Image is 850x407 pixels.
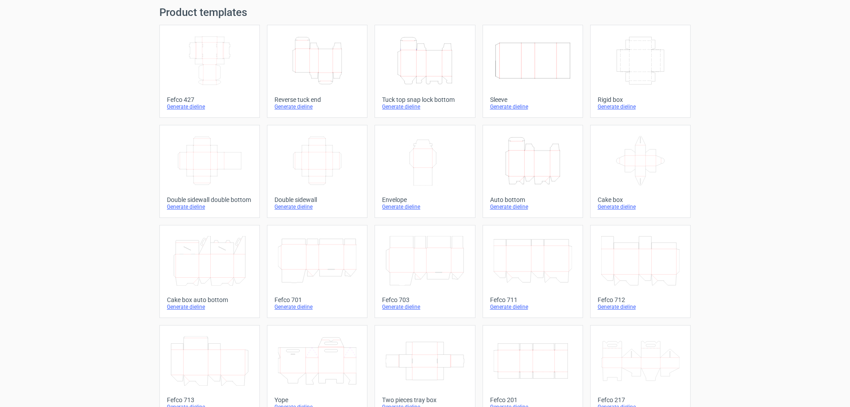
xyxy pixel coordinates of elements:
div: Generate dieline [167,203,252,210]
a: EnvelopeGenerate dieline [375,125,475,218]
div: Generate dieline [490,303,576,310]
div: Cake box auto bottom [167,296,252,303]
a: Rigid boxGenerate dieline [590,25,691,118]
a: Fefco 711Generate dieline [483,225,583,318]
div: Generate dieline [598,303,683,310]
div: Fefco 217 [598,396,683,403]
a: Double sidewall double bottomGenerate dieline [159,125,260,218]
div: Generate dieline [490,103,576,110]
div: Rigid box [598,96,683,103]
a: Fefco 701Generate dieline [267,225,367,318]
div: Generate dieline [274,203,360,210]
div: Auto bottom [490,196,576,203]
div: Fefco 703 [382,296,467,303]
a: Double sidewallGenerate dieline [267,125,367,218]
a: Fefco 427Generate dieline [159,25,260,118]
div: Generate dieline [167,303,252,310]
div: Generate dieline [382,303,467,310]
div: Fefco 711 [490,296,576,303]
div: Generate dieline [598,103,683,110]
div: Fefco 713 [167,396,252,403]
div: Sleeve [490,96,576,103]
div: Cake box [598,196,683,203]
div: Fefco 701 [274,296,360,303]
div: Tuck top snap lock bottom [382,96,467,103]
div: Double sidewall double bottom [167,196,252,203]
div: Reverse tuck end [274,96,360,103]
div: Fefco 201 [490,396,576,403]
a: SleeveGenerate dieline [483,25,583,118]
div: Generate dieline [382,203,467,210]
a: Cake box auto bottomGenerate dieline [159,225,260,318]
a: Fefco 712Generate dieline [590,225,691,318]
div: Generate dieline [382,103,467,110]
div: Fefco 427 [167,96,252,103]
div: Generate dieline [274,303,360,310]
a: Auto bottomGenerate dieline [483,125,583,218]
a: Cake boxGenerate dieline [590,125,691,218]
div: Fefco 712 [598,296,683,303]
div: Generate dieline [167,103,252,110]
div: Double sidewall [274,196,360,203]
a: Tuck top snap lock bottomGenerate dieline [375,25,475,118]
div: Two pieces tray box [382,396,467,403]
div: Yope [274,396,360,403]
a: Reverse tuck endGenerate dieline [267,25,367,118]
div: Envelope [382,196,467,203]
a: Fefco 703Generate dieline [375,225,475,318]
div: Generate dieline [274,103,360,110]
div: Generate dieline [598,203,683,210]
h1: Product templates [159,7,691,18]
div: Generate dieline [490,203,576,210]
